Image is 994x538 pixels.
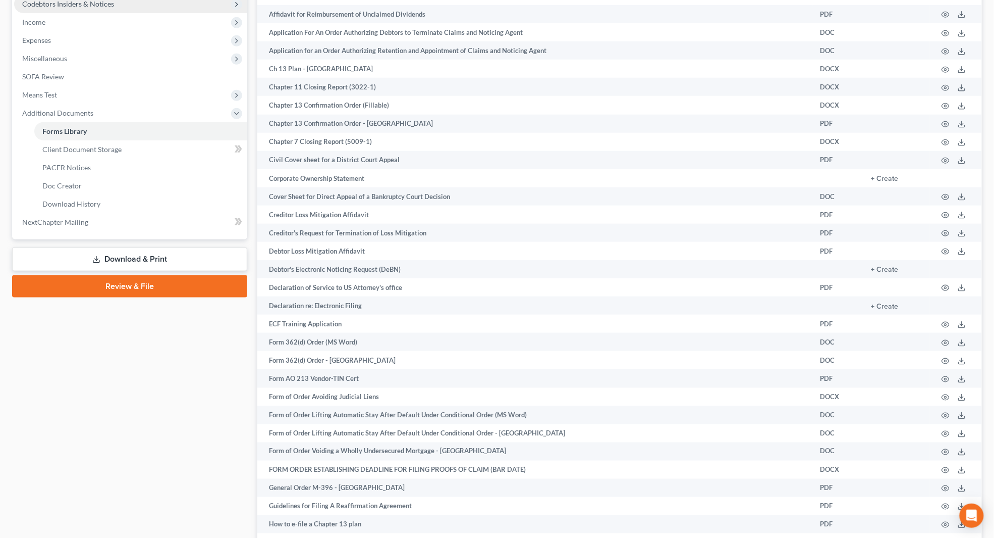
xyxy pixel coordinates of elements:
[14,68,247,86] a: SOFA Review
[812,351,863,369] td: DOC
[812,133,863,151] td: DOCX
[871,175,899,182] button: + Create
[812,187,863,206] td: DOC
[812,206,863,224] td: PDF
[257,260,813,278] td: Debtor's Electronic Noticing Request (DeBN)
[257,115,813,133] td: Chapter 13 Confirmation Order - [GEOGRAPHIC_DATA]
[960,504,984,528] div: Open Intercom Messenger
[812,41,863,60] td: DOC
[34,122,247,140] a: Forms Library
[42,181,82,190] span: Doc Creator
[812,424,863,443] td: DOC
[812,515,863,533] td: PDF
[871,266,899,273] button: + Create
[42,127,87,135] span: Forms Library
[812,23,863,41] td: DOC
[871,303,899,310] button: + Create
[257,242,813,260] td: Debtor Loss Mitigation Affidavit
[257,461,813,479] td: FORM ORDER ESTABLISHING DEADLINE FOR FILING PROOFS OF CLAIM (BAR DATE)
[812,315,863,333] td: PDF
[257,479,813,497] td: General Order M-396 - [GEOGRAPHIC_DATA]
[257,424,813,443] td: Form of Order Lifting Automatic Stay After Default Under Conditional Order - [GEOGRAPHIC_DATA]
[812,5,863,23] td: PDF
[257,278,813,297] td: Declaration of Service to US Attorney's office
[812,115,863,133] td: PDF
[42,200,100,208] span: Download History
[257,515,813,533] td: How to e-file a Chapter 13 plan
[257,78,813,96] td: Chapter 11 Closing Report (3022-1)
[22,54,67,63] span: Miscellaneous
[257,133,813,151] td: Chapter 7 Closing Report (5009-1)
[812,443,863,461] td: DOC
[257,351,813,369] td: Form 362(d) Order - [GEOGRAPHIC_DATA]
[12,275,247,298] a: Review & File
[257,41,813,60] td: Application for an Order Authorizing Retention and Appointment of Claims and Noticing Agent
[257,187,813,206] td: Cover Sheet for Direct Appeal of a Bankruptcy Court Decision
[257,224,813,242] td: Creditor's Request for Termination of Loss Mitigation
[34,195,247,213] a: Download History
[257,369,813,387] td: Form AO 213 Vendor-TIN Cert
[812,78,863,96] td: DOCX
[22,72,64,81] span: SOFA Review
[257,23,813,41] td: Application For An Order Authorizing Debtors to Terminate Claims and Noticing Agent
[257,406,813,424] td: Form of Order Lifting Automatic Stay After Default Under Conditional Order (MS Word)
[812,224,863,242] td: PDF
[812,479,863,497] td: PDF
[34,177,247,195] a: Doc Creator
[257,60,813,78] td: Ch 13 Plan - [GEOGRAPHIC_DATA]
[22,90,57,99] span: Means Test
[257,169,813,187] td: Corporate Ownership Statement
[812,151,863,169] td: PDF
[12,248,247,271] a: Download & Print
[22,18,45,26] span: Income
[257,206,813,224] td: Creditor Loss Mitigation Affidavit
[257,497,813,515] td: Guidelines for Filing A Reaffirmation Agreement
[257,96,813,114] td: Chapter 13 Confirmation Order (Fillable)
[812,242,863,260] td: PDF
[257,388,813,406] td: Form of Order Avoiding Judicial Liens
[22,36,51,44] span: Expenses
[812,388,863,406] td: DOCX
[812,369,863,387] td: PDF
[812,497,863,515] td: PDF
[257,297,813,315] td: Declaration re: Electronic Filing
[257,443,813,461] td: Form of Order Voiding a Wholly Undersecured Mortgage - [GEOGRAPHIC_DATA]
[812,333,863,351] td: DOC
[257,151,813,169] td: Civil Cover sheet for a District Court Appeal
[42,163,91,172] span: PACER Notices
[257,5,813,23] td: Affidavit for Reimbursement of Unclaimed Dividends
[257,315,813,333] td: ECF Training Application
[14,213,247,231] a: NextChapter Mailing
[22,218,88,226] span: NextChapter Mailing
[257,333,813,351] td: Form 362(d) Order (MS Word)
[812,96,863,114] td: DOCX
[812,278,863,297] td: PDF
[812,60,863,78] td: DOCX
[22,109,93,117] span: Additional Documents
[812,461,863,479] td: DOCX
[34,159,247,177] a: PACER Notices
[34,140,247,159] a: Client Document Storage
[812,406,863,424] td: DOC
[42,145,122,154] span: Client Document Storage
